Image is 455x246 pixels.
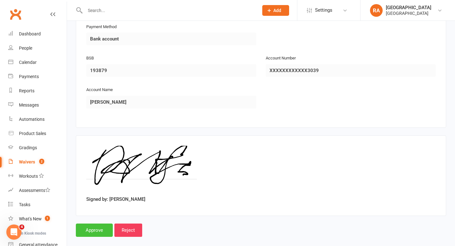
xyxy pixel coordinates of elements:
[19,60,37,65] div: Calendar
[19,46,32,51] div: People
[8,141,67,155] a: Gradings
[8,212,67,226] a: What's New1
[8,98,67,112] a: Messages
[8,41,67,55] a: People
[19,216,42,221] div: What's New
[8,112,67,126] a: Automations
[8,183,67,198] a: Assessments
[86,24,117,30] label: Payment Method
[45,216,50,221] span: 1
[8,55,67,70] a: Calendar
[8,198,67,212] a: Tasks
[86,146,197,193] img: image1758019604.png
[19,224,24,230] span: 4
[370,4,383,17] div: RA
[8,169,67,183] a: Workouts
[262,5,289,16] button: Add
[19,145,37,150] div: Gradings
[8,126,67,141] a: Product Sales
[19,117,45,122] div: Automations
[8,27,67,41] a: Dashboard
[8,70,67,84] a: Payments
[19,131,46,136] div: Product Sales
[19,74,39,79] div: Payments
[19,188,50,193] div: Assessments
[19,102,39,108] div: Messages
[76,224,113,237] input: Approve
[266,55,296,62] label: Account Number
[315,3,332,17] span: Settings
[273,8,281,13] span: Add
[86,87,113,93] label: Account Name
[19,88,34,93] div: Reports
[39,159,44,164] span: 2
[83,6,254,15] input: Search...
[8,84,67,98] a: Reports
[6,224,21,240] iframe: Intercom live chat
[386,5,431,10] div: [GEOGRAPHIC_DATA]
[19,202,30,207] div: Tasks
[8,155,67,169] a: Waivers 2
[19,174,38,179] div: Workouts
[86,195,145,203] label: Signed by: [PERSON_NAME]
[19,31,41,36] div: Dashboard
[86,55,94,62] label: BSB
[386,10,431,16] div: [GEOGRAPHIC_DATA]
[114,224,142,237] input: Reject
[8,6,23,22] a: Clubworx
[19,159,35,164] div: Waivers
